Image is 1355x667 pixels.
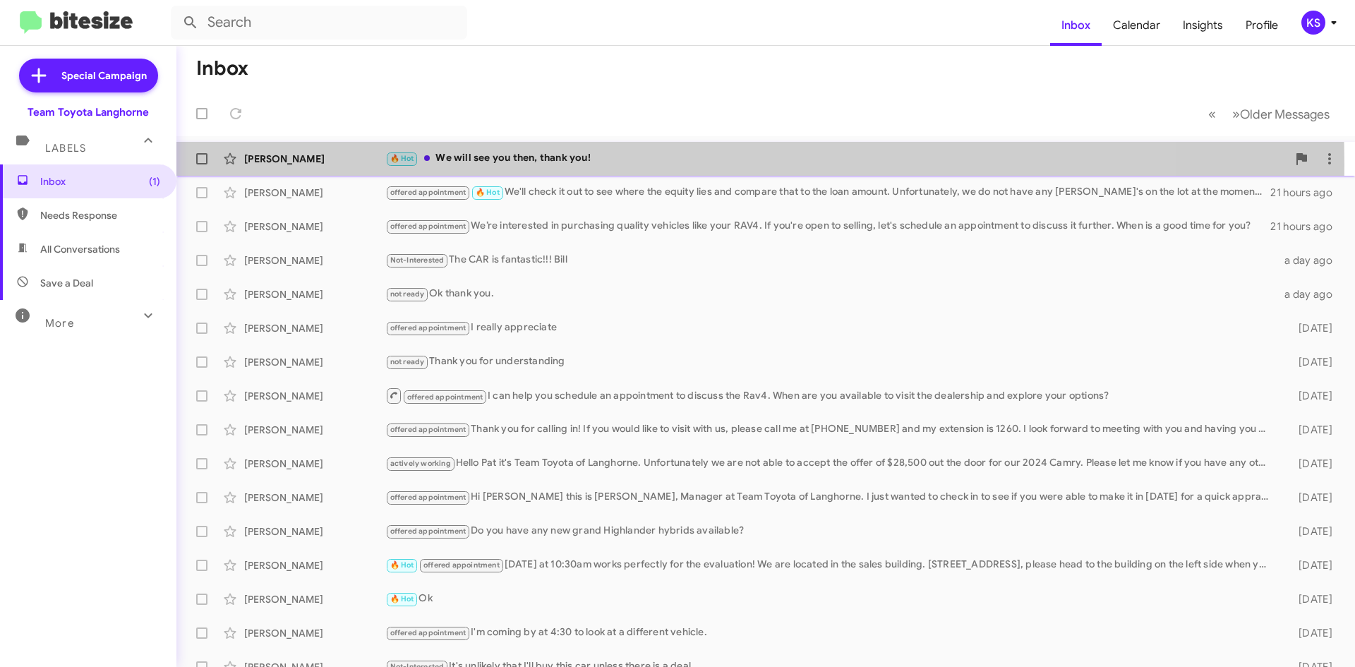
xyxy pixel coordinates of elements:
a: Inbox [1050,5,1102,46]
div: [PERSON_NAME] [244,524,385,539]
span: not ready [390,289,425,299]
a: Special Campaign [19,59,158,92]
a: Insights [1172,5,1234,46]
h1: Inbox [196,57,248,80]
div: [DATE] [1276,592,1344,606]
div: [PERSON_NAME] [244,491,385,505]
div: [DATE] [1276,626,1344,640]
div: I really appreciate [385,320,1276,336]
div: KS [1301,11,1325,35]
div: [PERSON_NAME] [244,186,385,200]
span: Special Campaign [61,68,147,83]
div: [PERSON_NAME] [244,287,385,301]
div: [PERSON_NAME] [244,220,385,234]
div: Ok [385,591,1276,607]
button: Previous [1200,100,1224,128]
span: offered appointment [390,323,466,332]
div: I can help you schedule an appointment to discuss the Rav4. When are you available to visit the d... [385,387,1276,404]
div: Hello Pat it's Team Toyota of Langhorne. Unfortunately we are not able to accept the offer of $28... [385,455,1276,471]
div: [PERSON_NAME] [244,592,385,606]
span: offered appointment [390,222,466,231]
div: [DATE] [1276,423,1344,437]
div: a day ago [1276,287,1344,301]
div: We’re interested in purchasing quality vehicles like your RAV4. If you're open to selling, let's ... [385,218,1270,234]
span: All Conversations [40,242,120,256]
span: offered appointment [390,425,466,434]
span: offered appointment [390,527,466,536]
div: The CAR is fantastic!!! Bill [385,252,1276,268]
span: offered appointment [407,392,483,402]
div: [PERSON_NAME] [244,389,385,403]
span: offered appointment [423,560,500,570]
div: [PERSON_NAME] [244,355,385,369]
div: [DATE] [1276,389,1344,403]
span: not ready [390,357,425,366]
div: [DATE] at 10:30am works perfectly for the evaluation! We are located in the sales building. [STRE... [385,557,1276,573]
input: Search [171,6,467,40]
div: [DATE] [1276,558,1344,572]
div: [PERSON_NAME] [244,321,385,335]
span: Save a Deal [40,276,93,290]
div: We'll check it out to see where the equity lies and compare that to the loan amount. Unfortunatel... [385,184,1270,200]
div: 21 hours ago [1270,186,1344,200]
div: [PERSON_NAME] [244,253,385,268]
div: [PERSON_NAME] [244,558,385,572]
div: a day ago [1276,253,1344,268]
span: Not-Interested [390,256,445,265]
div: [PERSON_NAME] [244,626,385,640]
div: 21 hours ago [1270,220,1344,234]
div: [PERSON_NAME] [244,457,385,471]
span: (1) [149,174,160,188]
div: [DATE] [1276,524,1344,539]
span: » [1232,105,1240,123]
div: Do you have any new grand Highlander hybrids available? [385,523,1276,539]
nav: Page navigation example [1200,100,1338,128]
a: Calendar [1102,5,1172,46]
div: [PERSON_NAME] [244,152,385,166]
span: actively working [390,459,451,468]
span: 🔥 Hot [390,594,414,603]
span: 🔥 Hot [390,154,414,163]
span: offered appointment [390,493,466,502]
div: We will see you then, thank you! [385,150,1287,167]
div: Ok thank you. [385,286,1276,302]
div: Team Toyota Langhorne [28,105,149,119]
span: 🔥 Hot [476,188,500,197]
div: [DATE] [1276,355,1344,369]
div: [DATE] [1276,321,1344,335]
div: Thank you for understanding [385,354,1276,370]
span: Inbox [40,174,160,188]
div: Hi [PERSON_NAME] this is [PERSON_NAME], Manager at Team Toyota of Langhorne. I just wanted to che... [385,489,1276,505]
a: Profile [1234,5,1289,46]
span: offered appointment [390,628,466,637]
span: offered appointment [390,188,466,197]
span: 🔥 Hot [390,560,414,570]
div: [PERSON_NAME] [244,423,385,437]
span: Labels [45,142,86,155]
button: KS [1289,11,1339,35]
div: [DATE] [1276,457,1344,471]
span: Older Messages [1240,107,1330,122]
div: Thank you for calling in! If you would like to visit with us, please call me at [PHONE_NUMBER] an... [385,421,1276,438]
span: « [1208,105,1216,123]
span: Needs Response [40,208,160,222]
div: [DATE] [1276,491,1344,505]
button: Next [1224,100,1338,128]
span: More [45,317,74,330]
div: I'm coming by at 4:30 to look at a different vehicle. [385,625,1276,641]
